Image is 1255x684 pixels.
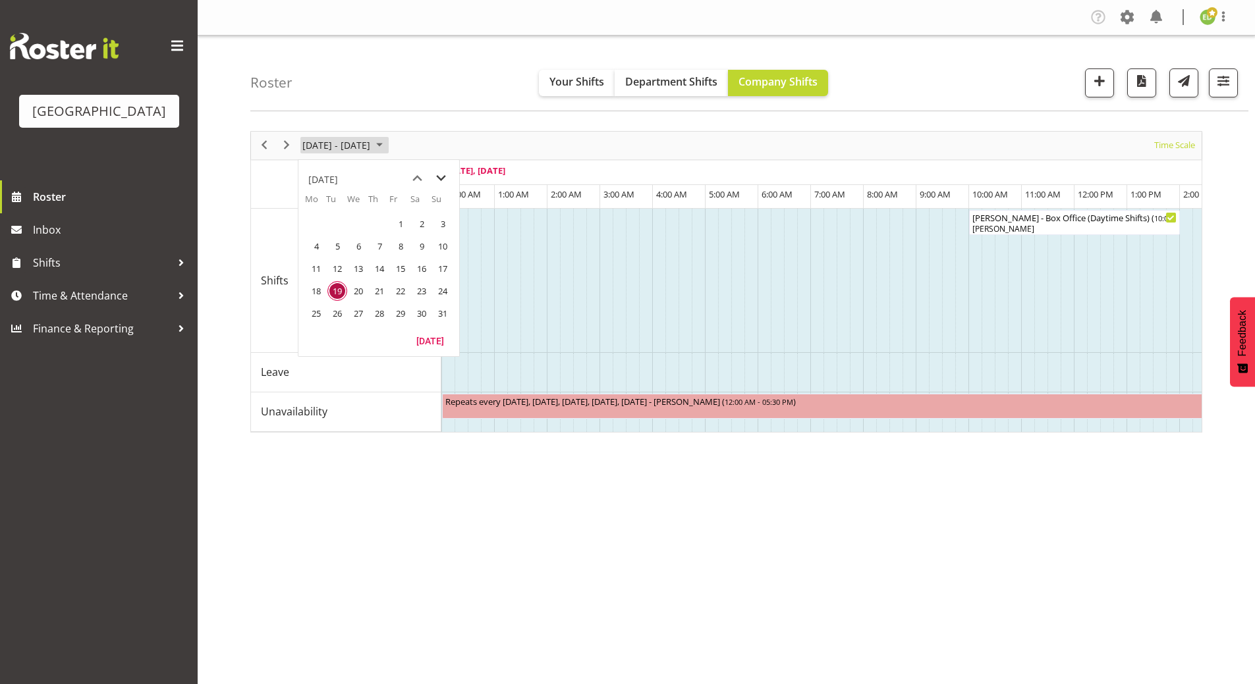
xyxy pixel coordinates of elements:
div: August 18 - 24, 2025 [298,132,391,159]
span: 2:00 PM [1183,188,1214,200]
span: Friday, August 22, 2025 [391,281,410,301]
span: Saturday, August 30, 2025 [412,303,432,323]
th: Su [432,193,453,213]
button: Filter Shifts [1209,68,1238,97]
span: 7:00 AM [814,188,845,200]
button: Your Shifts [539,70,615,96]
button: previous month [405,167,429,190]
button: August 2025 [300,137,389,153]
span: Feedback [1237,310,1248,356]
span: Leave [261,364,289,380]
span: 2:00 AM [551,188,582,200]
span: Tuesday, August 12, 2025 [327,259,347,278]
span: Sunday, August 10, 2025 [433,236,453,256]
span: 10:00 AM - 02:00 PM [1154,213,1223,223]
span: Tuesday, August 5, 2025 [327,236,347,256]
span: 1:00 PM [1130,188,1161,200]
button: Time Scale [1152,137,1198,153]
button: Send a list of all shifts for the selected filtered period to all rostered employees. [1169,68,1198,97]
button: Today [408,331,453,350]
div: [GEOGRAPHIC_DATA] [32,101,166,121]
span: 12:00 PM [1078,188,1113,200]
span: Thursday, August 28, 2025 [370,303,389,323]
button: Feedback - Show survey [1230,297,1255,386]
span: 3:00 AM [603,188,634,200]
span: 1:00 AM [498,188,529,200]
button: Download a PDF of the roster according to the set date range. [1127,68,1156,97]
span: Time Scale [1153,137,1196,153]
button: Add a new shift [1085,68,1114,97]
th: We [347,193,368,213]
button: Company Shifts [728,70,828,96]
span: 6:00 AM [762,188,793,200]
div: [PERSON_NAME] - Box Office (Daytime Shifts) ( ) [972,211,1177,224]
span: Department Shifts [625,74,717,89]
span: Thursday, August 21, 2025 [370,281,389,301]
span: Friday, August 8, 2025 [391,236,410,256]
button: Department Shifts [615,70,728,96]
span: Sunday, August 31, 2025 [433,303,453,323]
img: emma-dowman11789.jpg [1200,9,1215,25]
th: Fr [389,193,410,213]
div: next period [275,132,298,159]
span: Wednesday, August 13, 2025 [349,259,368,278]
span: [DATE] - [DATE] [301,137,372,153]
span: Thursday, August 14, 2025 [370,259,389,278]
button: Next [278,137,296,153]
span: Monday, August 11, 2025 [306,259,326,278]
span: 9:00 AM [920,188,951,200]
span: Saturday, August 2, 2025 [412,214,432,234]
div: [PERSON_NAME] [972,223,1177,235]
span: 10:00 AM [972,188,1008,200]
div: title [308,167,338,193]
span: Wednesday, August 6, 2025 [349,236,368,256]
span: Sunday, August 24, 2025 [433,281,453,301]
span: Company Shifts [739,74,818,89]
span: Shifts [261,273,289,288]
span: Saturday, August 9, 2025 [412,236,432,256]
th: Sa [410,193,432,213]
div: Timeline Week of August 19, 2025 [250,131,1202,433]
span: Tuesday, August 26, 2025 [327,303,347,323]
div: previous period [253,132,275,159]
span: Friday, August 15, 2025 [391,259,410,278]
td: Leave resource [251,353,441,392]
span: Tuesday, August 19, 2025 [327,281,347,301]
span: Monday, August 25, 2025 [306,303,326,323]
div: Shifts"s event - Robin - Box Office (Daytime Shifts) Begin From Tuesday, August 19, 2025 at 10:00... [969,210,1180,235]
span: Wednesday, August 20, 2025 [349,281,368,301]
img: Rosterit website logo [10,33,119,59]
th: Th [368,193,389,213]
td: Unavailability resource [251,392,441,432]
span: Inbox [33,220,191,240]
span: 12:00 AM [445,188,481,200]
th: Mo [305,193,326,213]
span: 8:00 AM [867,188,898,200]
td: Tuesday, August 19, 2025 [326,280,347,302]
span: Saturday, August 16, 2025 [412,259,432,278]
span: Thursday, August 7, 2025 [370,236,389,256]
span: Unavailability [261,404,327,419]
span: Wednesday, August 27, 2025 [349,303,368,323]
span: Saturday, August 23, 2025 [412,281,432,301]
span: Monday, August 18, 2025 [306,281,326,301]
th: Tu [326,193,347,213]
button: Previous [256,137,273,153]
span: Sunday, August 3, 2025 [433,214,453,234]
span: 5:00 AM [709,188,740,200]
span: Friday, August 29, 2025 [391,303,410,323]
span: Your Shifts [549,74,604,89]
span: Shifts [33,253,171,273]
button: next month [429,167,453,190]
span: Monday, August 4, 2025 [306,236,326,256]
span: Time & Attendance [33,286,171,305]
td: Shifts resource [251,209,441,353]
span: [DATE], [DATE] [445,165,505,176]
span: Finance & Reporting [33,319,171,338]
span: 4:00 AM [656,188,687,200]
span: Friday, August 1, 2025 [391,214,410,234]
h4: Roster [250,75,293,90]
span: 12:00 AM - 05:30 PM [725,396,793,407]
span: Roster [33,187,191,207]
span: Sunday, August 17, 2025 [433,259,453,278]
